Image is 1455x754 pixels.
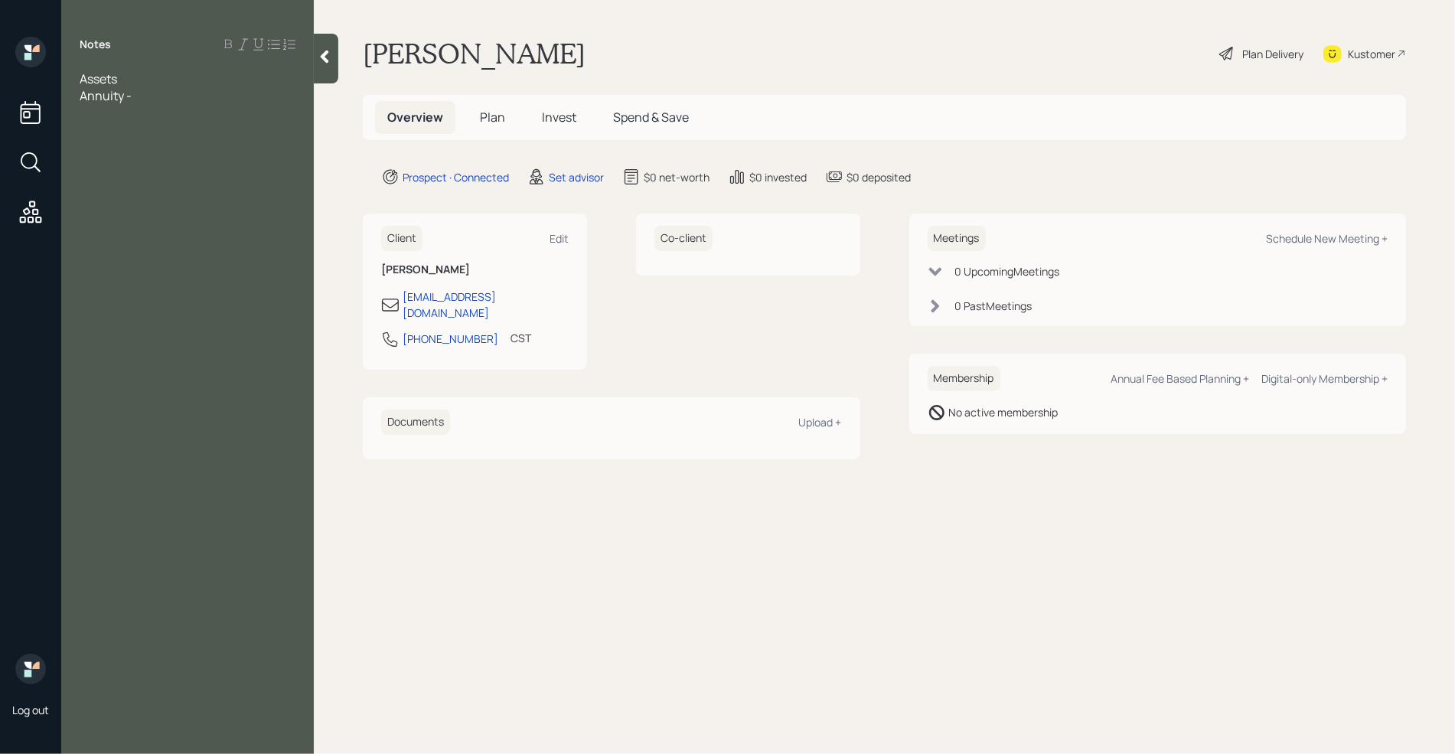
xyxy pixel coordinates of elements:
h1: [PERSON_NAME] [363,37,586,70]
div: $0 net-worth [644,169,710,185]
div: CST [511,330,531,346]
span: Assets [80,70,117,87]
img: retirable_logo.png [15,654,46,684]
div: Plan Delivery [1242,46,1303,62]
div: Edit [550,231,569,246]
div: Prospect · Connected [403,169,509,185]
div: Log out [12,703,49,717]
span: Plan [480,109,505,126]
div: No active membership [949,404,1059,420]
h6: Membership [928,366,1000,391]
h6: Client [381,226,422,251]
div: [PHONE_NUMBER] [403,331,498,347]
div: Kustomer [1348,46,1395,62]
h6: Documents [381,410,450,435]
span: Spend & Save [613,109,689,126]
div: 0 Past Meeting s [955,298,1033,314]
div: $0 deposited [847,169,911,185]
h6: Meetings [928,226,986,251]
div: Set advisor [549,169,604,185]
span: Invest [542,109,576,126]
span: Annuity - [80,87,132,104]
h6: Co-client [654,226,713,251]
div: Upload + [799,415,842,429]
div: Schedule New Meeting + [1266,231,1388,246]
div: Digital-only Membership + [1261,371,1388,386]
span: Overview [387,109,443,126]
h6: [PERSON_NAME] [381,263,569,276]
label: Notes [80,37,111,52]
div: [EMAIL_ADDRESS][DOMAIN_NAME] [403,289,569,321]
div: 0 Upcoming Meeting s [955,263,1060,279]
div: $0 invested [749,169,807,185]
div: Annual Fee Based Planning + [1111,371,1249,386]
